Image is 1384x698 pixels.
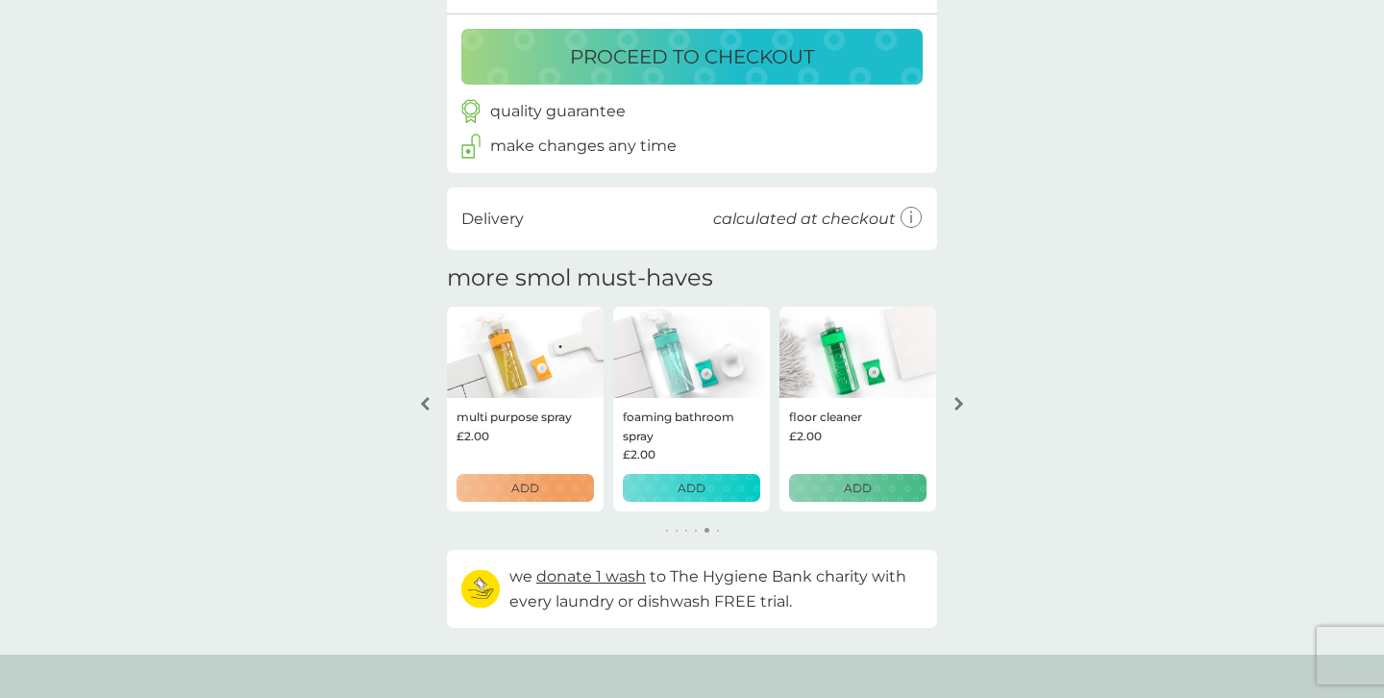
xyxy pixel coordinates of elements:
[623,408,760,444] p: foaming bathroom spray
[789,474,927,502] button: ADD
[623,445,655,463] span: £2.00
[457,427,489,445] span: £2.00
[461,207,524,232] p: Delivery
[789,408,862,426] p: floor cleaner
[844,479,872,497] p: ADD
[457,408,572,426] p: multi purpose spray
[511,479,539,497] p: ADD
[490,99,626,124] p: quality guarantee
[713,207,896,232] p: calculated at checkout
[490,134,677,159] p: make changes any time
[570,41,814,72] p: proceed to checkout
[447,264,713,292] h2: more smol must-haves
[461,29,923,85] button: proceed to checkout
[623,474,760,502] button: ADD
[509,564,923,613] p: we to The Hygiene Bank charity with every laundry or dishwash FREE trial.
[678,479,705,497] p: ADD
[457,474,594,502] button: ADD
[536,567,646,586] span: donate 1 wash
[789,427,822,445] span: £2.00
